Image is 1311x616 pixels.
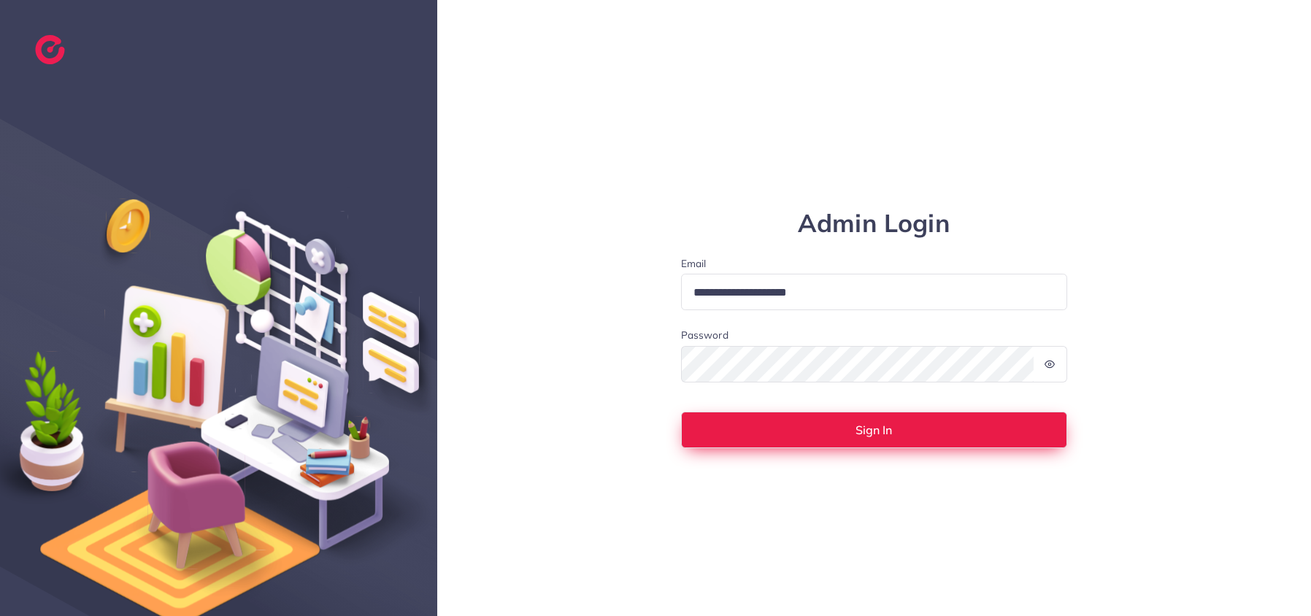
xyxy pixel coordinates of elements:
[681,412,1068,448] button: Sign In
[681,256,1068,271] label: Email
[681,209,1068,239] h1: Admin Login
[856,424,892,436] span: Sign In
[681,328,728,342] label: Password
[35,35,65,64] img: logo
